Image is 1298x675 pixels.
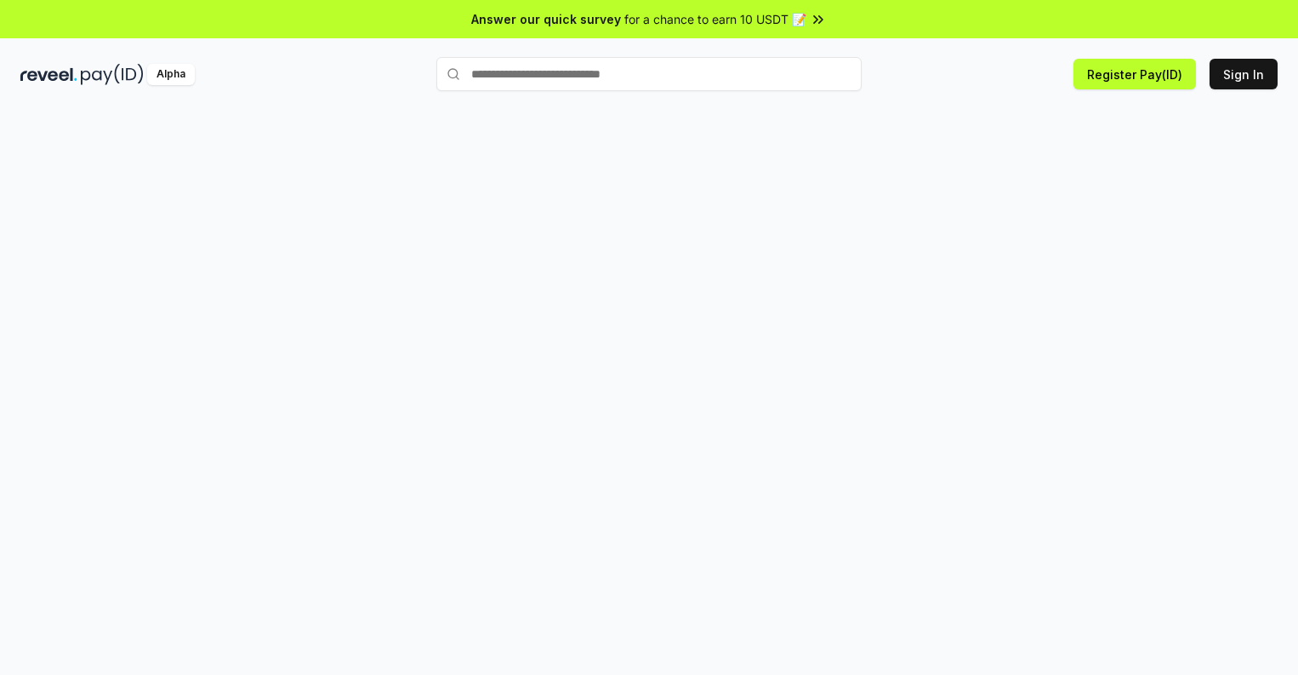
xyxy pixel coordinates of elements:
[624,10,806,28] span: for a chance to earn 10 USDT 📝
[471,10,621,28] span: Answer our quick survey
[147,64,195,85] div: Alpha
[1210,59,1278,89] button: Sign In
[20,64,77,85] img: reveel_dark
[81,64,144,85] img: pay_id
[1073,59,1196,89] button: Register Pay(ID)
